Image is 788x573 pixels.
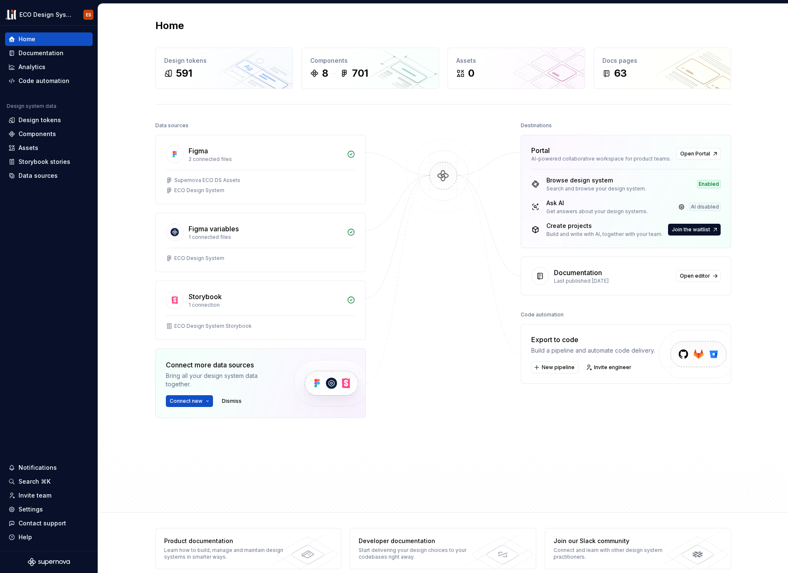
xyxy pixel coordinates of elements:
[583,361,635,373] a: Invite engineer
[19,463,57,472] div: Notifications
[155,120,189,131] div: Data sources
[594,48,731,89] a: Docs pages63
[19,505,43,514] div: Settings
[174,187,224,194] div: ECO Design System
[614,67,627,80] div: 63
[164,537,287,545] div: Product documentation
[19,144,38,152] div: Assets
[542,364,575,371] span: New pipeline
[7,103,56,110] div: Design system data
[546,176,646,185] div: Browse design system
[5,113,93,127] a: Design tokens
[676,148,721,160] a: Open Portal
[28,558,70,566] svg: Supernova Logo
[668,224,721,236] a: Join the waitlist
[680,150,710,157] span: Open Portal
[19,491,51,500] div: Invite team
[554,278,671,284] div: Last published [DATE]
[672,226,710,233] span: Join the waitlist
[352,67,368,80] div: 701
[189,292,222,302] div: Storybook
[359,547,481,560] div: Start delivering your design choices to your codebases right away.
[174,323,252,329] div: ECO Design System Storybook
[19,11,73,19] div: ECO Design System
[546,222,663,230] div: Create projects
[19,35,35,43] div: Home
[164,56,284,65] div: Design tokens
[166,395,213,407] button: Connect new
[5,517,93,530] button: Contact support
[521,120,552,131] div: Destinations
[19,477,51,486] div: Search ⌘K
[554,547,676,560] div: Connect and learn with other design system practitioners.
[456,56,576,65] div: Assets
[5,127,93,141] a: Components
[359,537,481,545] div: Developer documentation
[521,309,564,321] div: Code automation
[5,461,93,474] button: Notifications
[155,19,184,32] h2: Home
[468,67,474,80] div: 0
[19,77,69,85] div: Code automation
[301,48,439,89] a: Components8701
[531,335,655,345] div: Export to code
[19,63,45,71] div: Analytics
[554,268,602,278] div: Documentation
[5,169,93,182] a: Data sources
[531,145,550,155] div: Portal
[19,116,61,124] div: Design tokens
[174,255,224,262] div: ECO Design System
[546,231,663,238] div: Build and write with AI, together with your team.
[531,361,578,373] button: New pipeline
[189,146,208,156] div: Figma
[189,224,239,234] div: Figma variables
[350,528,536,569] a: Developer documentationStart delivering your design choices to your codebases right away.
[546,199,648,207] div: Ask AI
[166,372,280,388] div: Bring all your design system data together.
[689,203,721,211] div: AI disabled
[531,155,671,162] div: AI-powered collaborative workspace for product teams.
[19,49,64,57] div: Documentation
[5,155,93,169] a: Storybook stories
[155,213,366,272] a: Figma variables1 connected filesECO Design System
[19,158,70,166] div: Storybook stories
[5,46,93,60] a: Documentation
[5,503,93,516] a: Settings
[170,398,202,404] span: Connect new
[546,185,646,192] div: Search and browse your design system.
[5,32,93,46] a: Home
[676,270,721,282] a: Open editor
[697,180,721,188] div: Enabled
[174,177,240,184] div: Supernova ECO DS Assets
[155,135,366,204] a: Figma2 connected filesSupernova ECO DS AssetsECO Design System
[222,398,242,404] span: Dismiss
[19,533,32,541] div: Help
[176,67,192,80] div: 591
[531,346,655,355] div: Build a pipeline and automate code delivery.
[546,208,648,215] div: Get answers about your design systems.
[155,281,366,340] a: Storybook1 connectionECO Design System Storybook
[5,489,93,502] a: Invite team
[5,530,93,544] button: Help
[545,528,731,569] a: Join our Slack communityConnect and learn with other design system practitioners.
[5,141,93,155] a: Assets
[189,302,342,308] div: 1 connection
[594,364,631,371] span: Invite engineer
[19,519,66,527] div: Contact support
[19,130,56,138] div: Components
[6,10,16,20] img: f0abbffb-d71d-4d32-b858-d34959bbcc23.png
[5,74,93,88] a: Code automation
[447,48,585,89] a: Assets0
[310,56,430,65] div: Components
[5,60,93,74] a: Analytics
[155,528,342,569] a: Product documentationLearn how to build, manage and maintain design systems in smarter ways.
[164,547,287,560] div: Learn how to build, manage and maintain design systems in smarter ways.
[155,48,293,89] a: Design tokens591
[166,360,280,370] div: Connect more data sources
[5,475,93,488] button: Search ⌘K
[86,11,91,18] div: ES
[218,395,245,407] button: Dismiss
[189,234,342,241] div: 1 connected files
